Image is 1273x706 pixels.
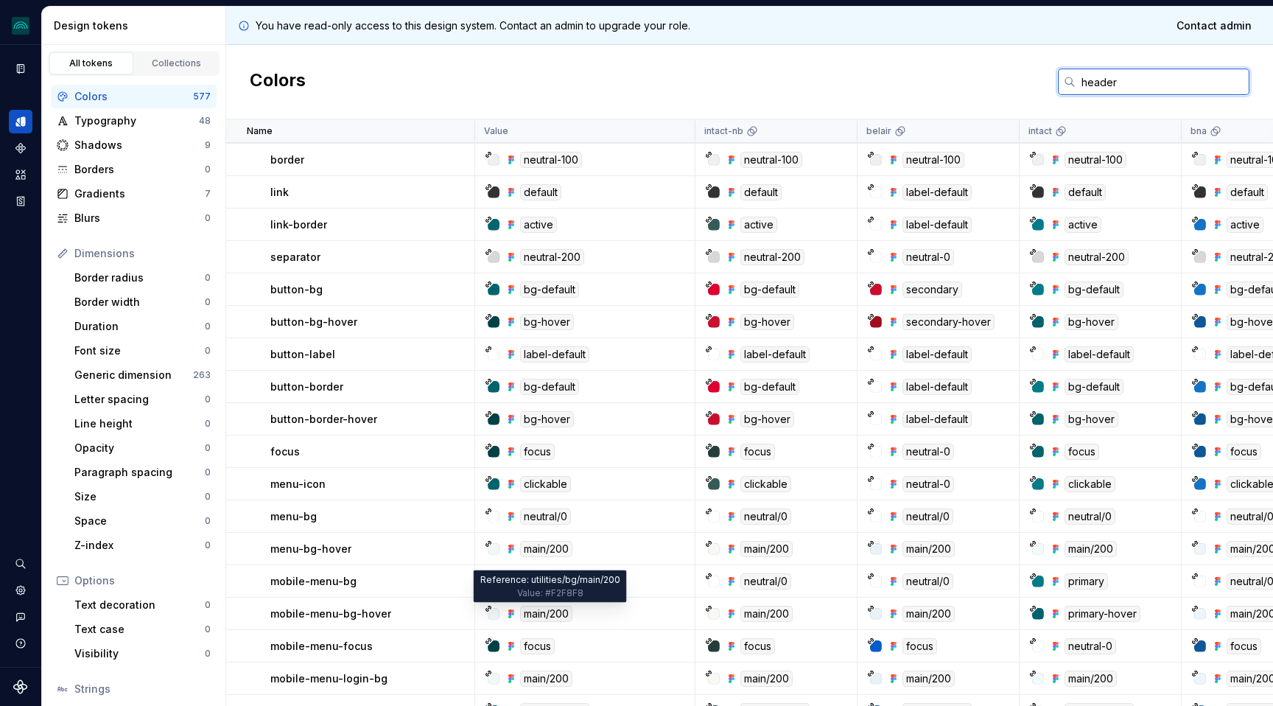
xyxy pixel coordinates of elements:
p: link-border [270,217,327,232]
p: link [270,185,289,200]
div: clickable [520,476,571,492]
div: bg-default [740,379,799,395]
div: Text decoration [74,598,205,612]
div: main/200 [902,671,955,687]
a: Settings [9,579,32,602]
a: Line height0 [69,412,217,436]
div: Documentation [9,57,32,80]
div: neutral/0 [1065,508,1115,525]
div: main/200 [740,606,793,622]
div: Blurs [74,211,205,226]
div: active [520,217,557,233]
div: focus [1227,444,1261,460]
div: neutral/0 [902,573,953,590]
div: 0 [205,164,211,175]
h2: Colors [250,69,306,95]
div: main/200 [902,606,955,622]
p: belair [866,125,891,137]
div: 0 [205,296,211,308]
div: primary-hover [1065,606,1140,622]
span: Contact admin [1176,18,1252,33]
a: Blurs0 [51,206,217,230]
a: Size0 [69,485,217,508]
button: Search ⌘K [9,552,32,576]
div: Value: #F2F8F8 [480,587,620,599]
div: neutral-200 [740,249,804,265]
div: Gradients [74,186,205,201]
div: neutral-100 [1065,152,1126,168]
div: 0 [205,515,211,527]
div: Z-index [74,538,205,553]
p: border [270,153,304,167]
div: Borders [74,162,205,177]
div: 0 [205,418,211,430]
div: clickable [740,476,791,492]
div: Design tokens [54,18,220,33]
div: Duration [74,319,205,334]
a: Components [9,136,32,160]
div: Border width [74,295,205,310]
div: primary [1065,573,1108,590]
div: neutral/0 [740,573,791,590]
div: 0 [205,623,211,635]
div: neutral/0 [740,508,791,525]
a: Duration0 [69,315,217,338]
div: main/200 [740,671,793,687]
a: Design tokens [9,110,32,133]
div: 0 [205,466,211,478]
p: button-border-hover [270,412,377,427]
div: bg-hover [520,314,574,330]
div: neutral-100 [520,152,582,168]
div: bg-hover [740,411,794,427]
div: 0 [205,442,211,454]
div: neutral-0 [1065,638,1116,654]
div: focus [1065,444,1099,460]
p: intact [1028,125,1052,137]
div: label-default [902,411,972,427]
div: 0 [205,648,211,660]
div: label-default [520,346,589,363]
div: main/200 [520,606,572,622]
div: bg-hover [1065,411,1118,427]
p: button-bg-hover [270,315,357,329]
div: label-default [1065,346,1134,363]
div: Opacity [74,441,205,455]
div: 0 [205,394,211,405]
a: Shadows9 [51,133,217,157]
a: Colors577 [51,85,217,108]
a: Storybook stories [9,189,32,213]
a: Border width0 [69,290,217,314]
div: Colors [74,89,193,104]
a: Generic dimension263 [69,363,217,387]
div: 0 [205,272,211,284]
a: Opacity0 [69,436,217,460]
div: secondary [902,282,962,298]
div: Collections [140,57,214,69]
div: label-default [740,346,810,363]
div: bg-default [740,282,799,298]
div: clickable [1065,476,1115,492]
div: default [740,184,782,200]
a: Letter spacing0 [69,388,217,411]
div: bg-hover [520,411,574,427]
div: default [1065,184,1106,200]
div: neutral-200 [520,249,584,265]
div: 577 [193,91,211,102]
a: Space0 [69,509,217,533]
div: 263 [193,369,211,381]
div: Shadows [74,138,205,153]
div: 48 [199,115,211,127]
div: Strings [74,682,211,696]
div: Dimensions [74,246,211,261]
div: main/200 [520,541,572,557]
div: Assets [9,163,32,186]
div: focus [520,444,555,460]
div: Letter spacing [74,392,205,407]
p: Name [247,125,273,137]
div: Generic dimension [74,368,193,382]
p: focus [270,444,300,459]
div: neutral-0 [902,249,954,265]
